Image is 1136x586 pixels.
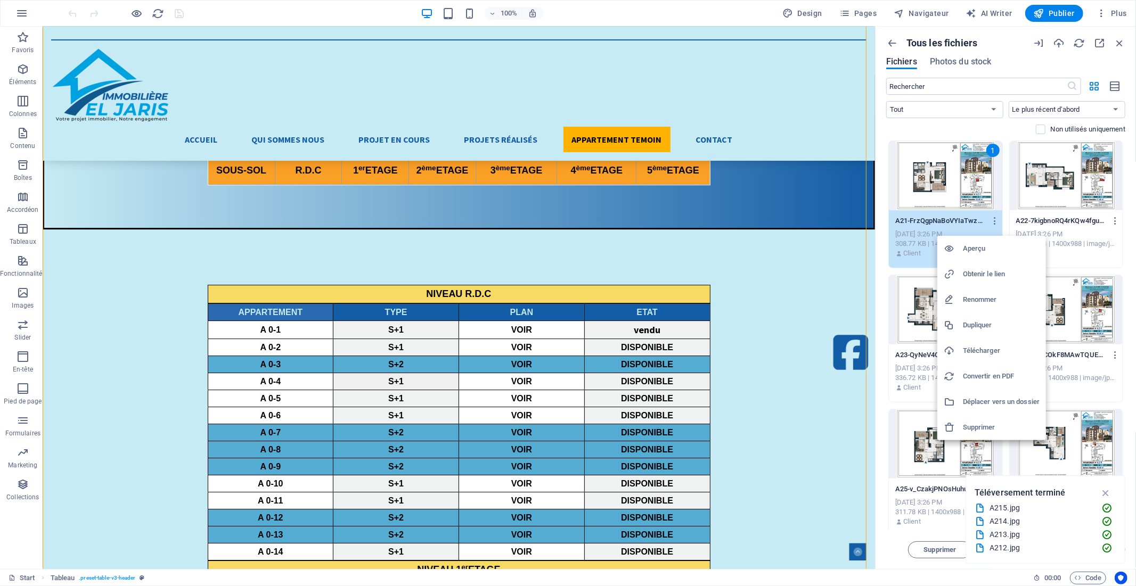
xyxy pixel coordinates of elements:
h6: Obtenir le lien [963,268,1040,280]
h6: Convertir en PDF [963,370,1040,383]
div: ​ [165,245,668,534]
h6: Supprimer [963,421,1040,434]
h6: Dupliquer [963,319,1040,332]
h6: Déplacer vers un dossier [963,395,1040,408]
h6: Renommer [963,293,1040,306]
h6: Aperçu [963,242,1040,255]
h6: Télécharger [963,344,1040,357]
